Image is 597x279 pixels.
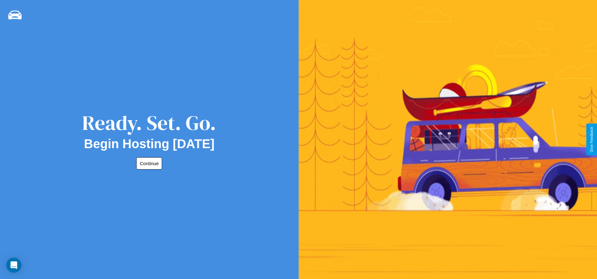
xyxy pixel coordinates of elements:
div: Ready. Set. Go. [82,109,216,137]
button: Continue [136,157,162,170]
div: Open Intercom Messenger [6,258,21,273]
div: Give Feedback [589,127,594,152]
h2: Begin Hosting [DATE] [84,137,215,151]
